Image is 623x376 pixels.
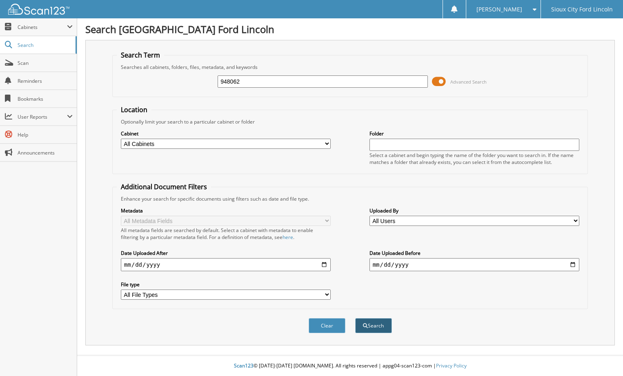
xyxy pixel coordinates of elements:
[234,362,254,369] span: Scan123
[369,258,579,271] input: end
[582,337,623,376] iframe: Chat Widget
[8,4,69,15] img: scan123-logo-white.svg
[309,318,345,333] button: Clear
[18,60,73,66] span: Scan
[77,356,623,376] div: © [DATE]-[DATE] [DOMAIN_NAME]. All rights reserved | appg04-scan123-com |
[18,24,67,31] span: Cabinets
[121,258,331,271] input: start
[121,281,331,288] label: File type
[450,79,487,85] span: Advanced Search
[551,7,613,12] span: Sioux City Ford Lincoln
[121,130,331,137] label: Cabinet
[121,227,331,241] div: All metadata fields are searched by default. Select a cabinet with metadata to enable filtering b...
[117,182,211,191] legend: Additional Document Filters
[117,195,583,202] div: Enhance your search for specific documents using filters such as date and file type.
[18,95,73,102] span: Bookmarks
[18,113,67,120] span: User Reports
[117,105,151,114] legend: Location
[369,152,579,166] div: Select a cabinet and begin typing the name of the folder you want to search in. If the name match...
[117,118,583,125] div: Optionally limit your search to a particular cabinet or folder
[18,149,73,156] span: Announcements
[18,77,73,84] span: Reminders
[18,42,71,49] span: Search
[476,7,522,12] span: [PERSON_NAME]
[117,51,164,60] legend: Search Term
[355,318,392,333] button: Search
[121,207,331,214] label: Metadata
[117,64,583,71] div: Searches all cabinets, folders, files, metadata, and keywords
[369,250,579,257] label: Date Uploaded Before
[283,234,293,241] a: here
[121,250,331,257] label: Date Uploaded After
[436,362,467,369] a: Privacy Policy
[18,131,73,138] span: Help
[369,207,579,214] label: Uploaded By
[85,22,615,36] h1: Search [GEOGRAPHIC_DATA] Ford Lincoln
[369,130,579,137] label: Folder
